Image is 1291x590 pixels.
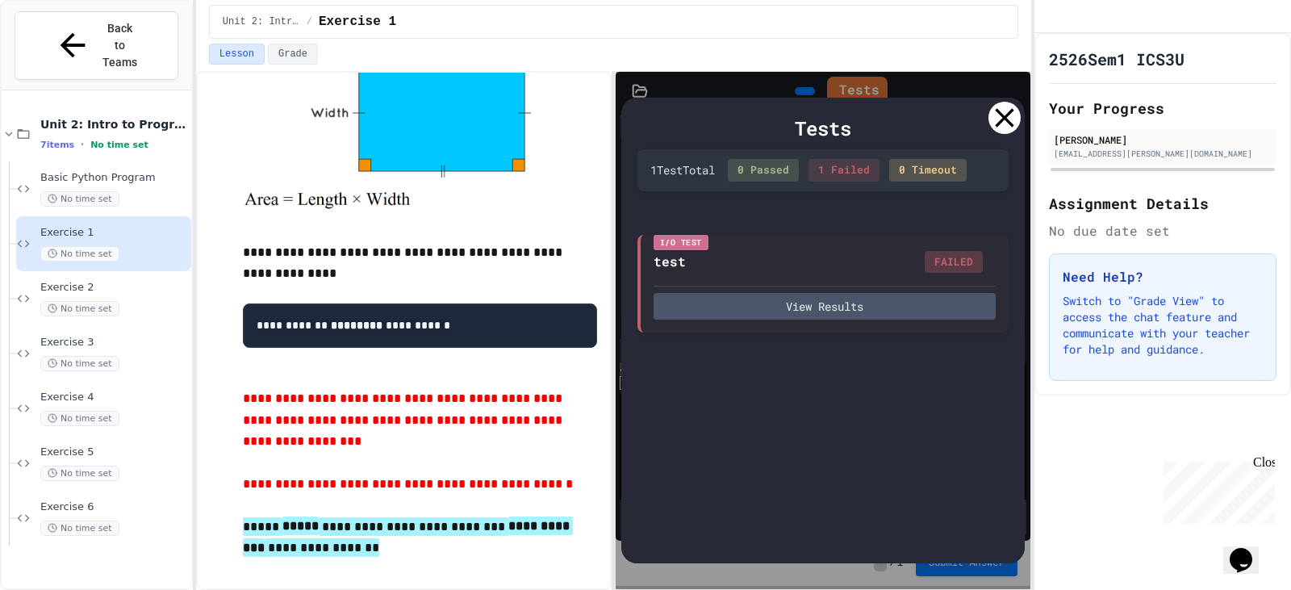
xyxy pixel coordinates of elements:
span: Exercise 1 [40,226,188,240]
button: Lesson [209,44,265,65]
div: I/O Test [654,235,708,250]
div: Chat with us now!Close [6,6,111,103]
div: FAILED [925,251,983,274]
div: [EMAIL_ADDRESS][PERSON_NAME][DOMAIN_NAME] [1054,148,1272,160]
div: [PERSON_NAME] [1054,132,1272,147]
span: Exercise 1 [319,12,396,31]
span: Unit 2: Intro to Programming [223,15,300,28]
span: No time set [40,301,119,316]
span: Exercise 2 [40,281,188,295]
span: No time set [40,521,119,536]
h1: 2526Sem1 ICS3U [1049,48,1184,70]
div: No due date set [1049,221,1276,241]
span: Unit 2: Intro to Programming [40,117,188,132]
span: No time set [40,246,119,262]
span: No time set [40,191,119,207]
div: Tests [637,114,1009,143]
span: No time set [40,466,119,481]
button: View Results [654,293,996,320]
span: No time set [40,356,119,371]
h3: Need Help? [1063,267,1263,287]
span: No time set [40,411,119,426]
iframe: chat widget [1157,455,1275,524]
div: 1 Test Total [650,161,715,178]
span: 7 items [40,140,74,150]
p: Switch to "Grade View" to access the chat feature and communicate with your teacher for help and ... [1063,293,1263,358]
span: No time set [90,140,148,150]
span: Exercise 3 [40,336,188,349]
span: Exercise 5 [40,446,188,459]
h2: Your Progress [1049,97,1276,119]
iframe: chat widget [1223,525,1275,574]
span: Back to Teams [101,20,139,71]
span: Exercise 4 [40,391,188,404]
button: Grade [268,44,318,65]
div: 1 Failed [808,159,879,182]
span: • [81,138,84,151]
button: Back to Teams [15,11,178,80]
span: / [307,15,312,28]
h2: Assignment Details [1049,192,1276,215]
div: 0 Passed [728,159,799,182]
div: 0 Timeout [889,159,967,182]
span: Exercise 6 [40,500,188,514]
div: test [654,252,686,271]
span: Basic Python Program [40,171,188,185]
